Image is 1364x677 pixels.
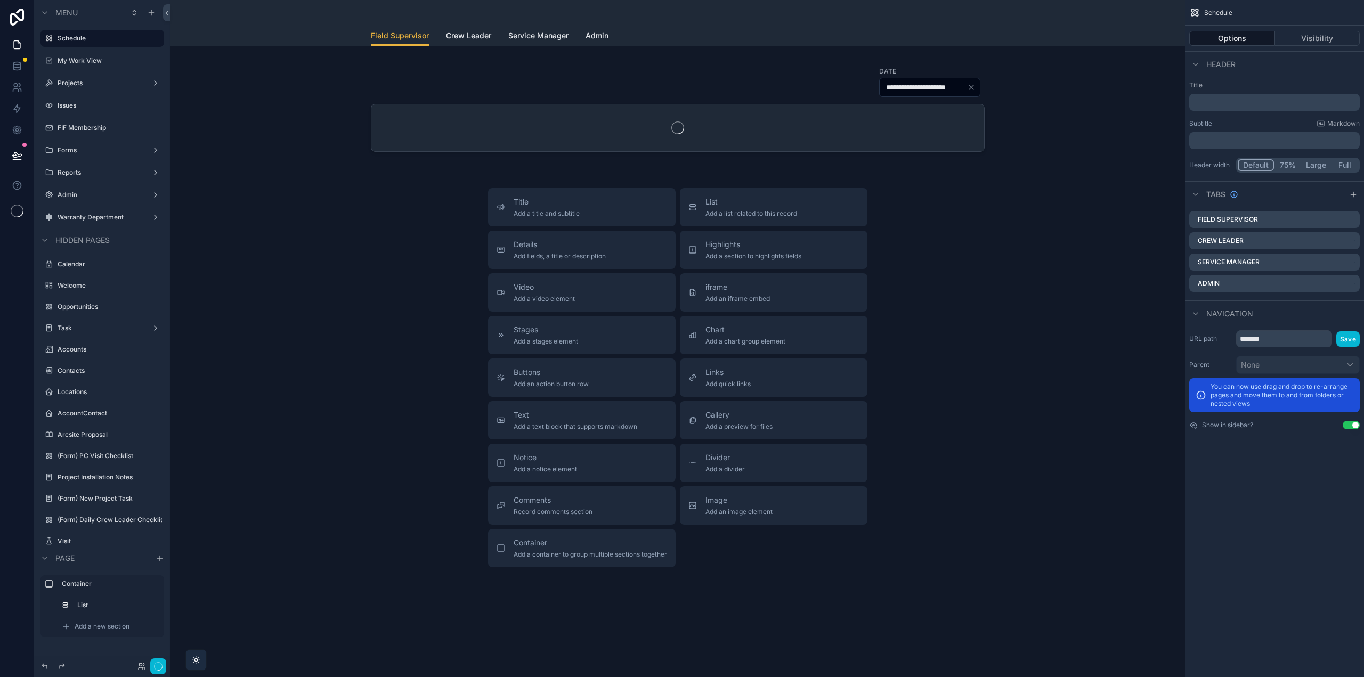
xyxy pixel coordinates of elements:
a: (Form) PC Visit Checklist [58,452,162,460]
a: Warranty Department [58,213,147,222]
span: Links [705,367,751,378]
span: Add an action button row [514,380,589,388]
span: Buttons [514,367,589,378]
label: Forms [58,146,147,154]
label: Contacts [58,366,162,375]
button: None [1236,356,1360,374]
label: My Work View [58,56,162,65]
label: URL path [1189,335,1232,343]
span: Menu [55,7,78,18]
span: Add a preview for files [705,422,773,431]
a: Admin [586,26,608,47]
label: Reports [58,168,147,177]
span: List [705,197,797,207]
span: Add a container to group multiple sections together [514,550,667,559]
label: Opportunities [58,303,162,311]
span: Add fields, a title or description [514,252,606,260]
span: Title [514,197,580,207]
label: Admin [58,191,147,199]
span: Chart [705,324,785,335]
span: Video [514,282,575,292]
label: Accounts [58,345,162,354]
span: Crew Leader [446,30,491,41]
span: Notice [514,452,577,463]
label: Calendar [58,260,162,268]
span: Tabs [1206,189,1225,200]
label: Subtitle [1189,119,1212,128]
label: Crew Leader [1198,236,1244,245]
label: Container [62,580,160,588]
label: Service Manager [1198,258,1260,266]
label: Locations [58,388,162,396]
span: Container [514,537,667,548]
span: Record comments section [514,508,592,516]
label: Project Installation Notes [58,473,162,482]
label: Header width [1189,161,1232,169]
button: NoticeAdd a notice element [488,444,676,482]
span: None [1241,360,1260,370]
button: ButtonsAdd an action button row [488,358,676,397]
span: Add an iframe embed [705,295,770,303]
a: (Form) New Project Task [58,494,162,503]
button: Default [1238,159,1274,171]
span: Text [514,410,637,420]
span: Add an image element [705,508,773,516]
label: (Form) Daily Crew Leader Checklist [58,516,162,524]
button: Visibility [1275,31,1360,46]
button: VideoAdd a video element [488,273,676,312]
span: iframe [705,282,770,292]
button: DetailsAdd fields, a title or description [488,231,676,269]
span: Header [1206,59,1236,70]
span: Admin [586,30,608,41]
button: StagesAdd a stages element [488,316,676,354]
span: Add a divider [705,465,745,474]
span: Details [514,239,606,250]
label: Schedule [58,34,158,43]
button: ContainerAdd a container to group multiple sections together [488,529,676,567]
p: You can now use drag and drop to re-arrange pages and move them to and from folders or nested views [1211,382,1353,408]
span: Image [705,495,773,505]
button: DividerAdd a divider [680,444,867,482]
label: Task [58,324,147,332]
button: GalleryAdd a preview for files [680,401,867,439]
button: iframeAdd an iframe embed [680,273,867,312]
button: Large [1301,159,1331,171]
span: Add a text block that supports markdown [514,422,637,431]
div: scrollable content [1189,94,1360,111]
span: Markdown [1327,119,1360,128]
label: Issues [58,101,162,110]
a: Service Manager [508,26,569,47]
label: Projects [58,79,147,87]
button: TextAdd a text block that supports markdown [488,401,676,439]
span: Page [55,553,75,564]
span: Comments [514,495,592,505]
div: scrollable content [34,570,170,648]
button: TitleAdd a title and subtitle [488,188,676,226]
span: Add a list related to this record [705,209,797,218]
a: Crew Leader [446,26,491,47]
label: Welcome [58,281,162,290]
span: Navigation [1206,308,1253,319]
button: 75% [1274,159,1301,171]
span: Add a section to highlights fields [705,252,801,260]
label: Visit [58,537,162,545]
button: ListAdd a list related to this record [680,188,867,226]
span: Add a stages element [514,337,578,346]
button: LinksAdd quick links [680,358,867,397]
span: Stages [514,324,578,335]
span: Hidden pages [55,235,110,246]
span: Schedule [1204,9,1232,17]
label: AccountContact [58,409,162,418]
